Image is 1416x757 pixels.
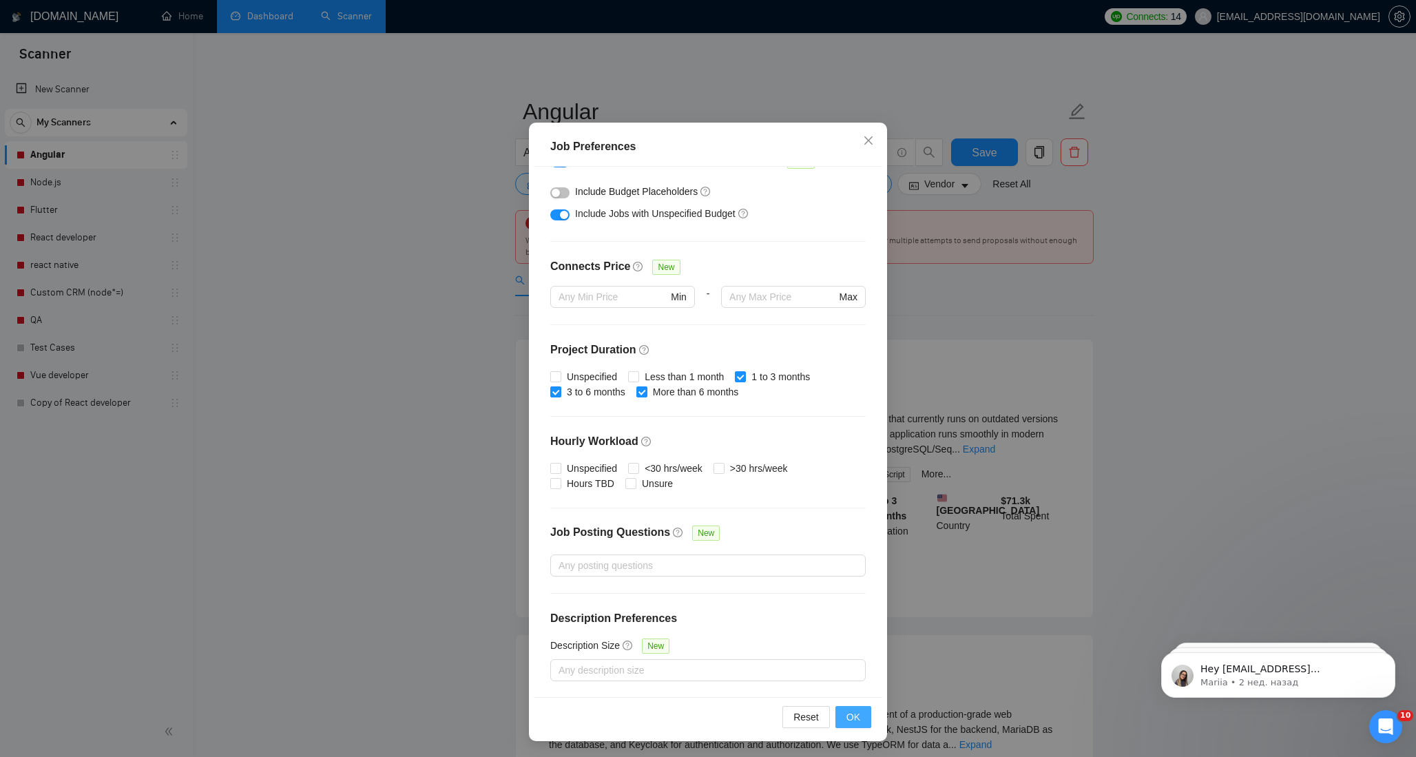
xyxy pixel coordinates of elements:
span: Include Budget Placeholders [575,186,698,197]
span: <30 hrs/week [639,461,708,476]
input: Any Max Price [729,289,836,304]
h4: Connects Price [550,258,630,275]
span: New [652,260,680,275]
span: OK [846,709,860,725]
h4: Job Posting Questions [550,524,670,541]
span: question-circle [633,261,644,272]
div: Job Preferences [550,138,866,155]
h4: Hourly Workload [550,433,866,450]
span: Hours TBD [561,476,620,491]
span: Include Jobs with Unspecified Budget [575,208,736,219]
h4: Project Duration [550,342,866,358]
input: Any Min Price [559,289,668,304]
h5: Description Size [550,638,620,653]
span: 10 [1397,710,1413,721]
button: OK [835,706,871,728]
h4: Description Preferences [550,610,866,627]
span: 3 to 6 months [561,384,631,400]
iframe: Intercom live chat [1369,710,1402,743]
span: question-circle [673,527,684,538]
span: question-circle [700,186,711,197]
span: question-circle [641,436,652,447]
button: Reset [782,706,830,728]
span: question-circle [623,640,634,651]
span: Min [671,289,687,304]
iframe: Intercom notifications сообщение [1141,623,1416,720]
span: New [692,526,720,541]
div: - [695,286,721,324]
span: Reset [793,709,819,725]
span: close [863,135,874,146]
span: Max [840,289,857,304]
span: Unsure [636,476,678,491]
span: More than 6 months [647,384,745,400]
span: Unspecified [561,369,623,384]
span: New [642,639,669,654]
span: Unspecified [561,461,623,476]
span: 1 to 3 months [746,369,815,384]
span: question-circle [639,344,650,355]
span: >30 hrs/week [725,461,793,476]
span: Less than 1 month [639,369,729,384]
button: Close [850,123,887,160]
span: question-circle [738,208,749,219]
